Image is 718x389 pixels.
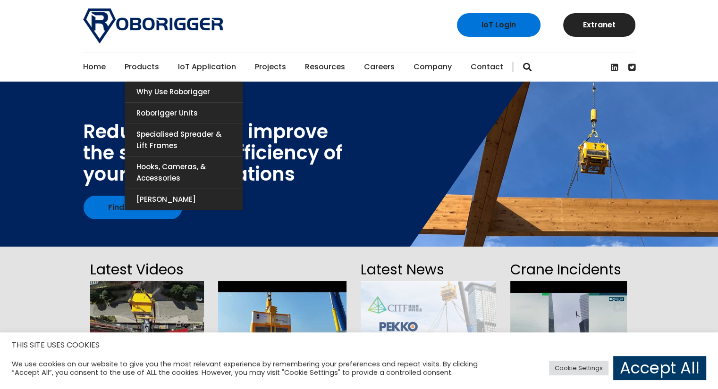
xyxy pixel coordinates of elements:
a: Home [83,52,106,82]
h2: Crane Incidents [510,258,627,281]
a: IoT Application [178,52,236,82]
img: hqdefault.jpg [510,281,627,375]
a: Roborigger Units [125,103,243,124]
a: Resources [305,52,345,82]
a: Projects [255,52,286,82]
a: Cookie Settings [549,361,608,375]
img: hqdefault.jpg [90,281,204,375]
a: Careers [364,52,395,82]
div: Reduce cost and improve the safety and efficiency of your lifting operations [83,121,342,185]
div: We use cookies on our website to give you the most relevant experience by remembering your prefer... [12,360,498,377]
img: Roborigger [83,8,223,43]
a: Hooks, Cameras, & Accessories [125,157,243,189]
a: Company [414,52,452,82]
a: IoT Login [457,13,541,37]
a: [PERSON_NAME] [125,189,243,210]
a: Products [125,52,159,82]
h5: THIS SITE USES COOKIES [12,339,706,351]
a: Find out how [84,196,182,219]
a: Specialised Spreader & Lift Frames [125,124,243,156]
a: Accept All [613,356,706,380]
a: Why use Roborigger [125,82,243,102]
h2: Latest Videos [90,258,204,281]
a: Extranet [563,13,635,37]
a: Contact [471,52,503,82]
img: hqdefault.jpg [218,281,347,375]
h2: Latest News [361,258,496,281]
